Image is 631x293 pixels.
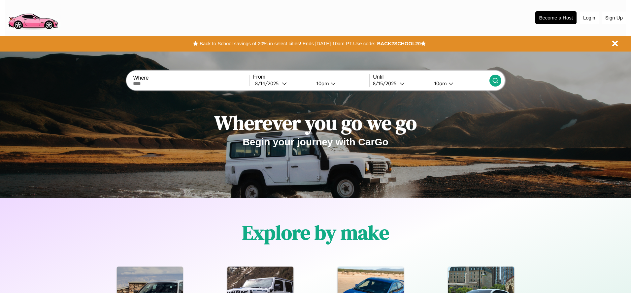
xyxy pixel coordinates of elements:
div: 8 / 14 / 2025 [255,80,282,87]
h1: Explore by make [242,219,389,246]
button: 10am [429,80,489,87]
img: logo [5,3,61,31]
label: Until [373,74,489,80]
button: 8/14/2025 [253,80,311,87]
div: 10am [431,80,448,87]
b: BACK2SCHOOL20 [377,41,421,46]
button: Back to School savings of 20% in select cities! Ends [DATE] 10am PT.Use code: [198,39,377,48]
div: 8 / 15 / 2025 [373,80,400,87]
button: Become a Host [535,11,577,24]
label: From [253,74,369,80]
label: Where [133,75,249,81]
button: 10am [311,80,369,87]
button: Sign Up [602,12,626,24]
button: Login [580,12,599,24]
div: 10am [313,80,331,87]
